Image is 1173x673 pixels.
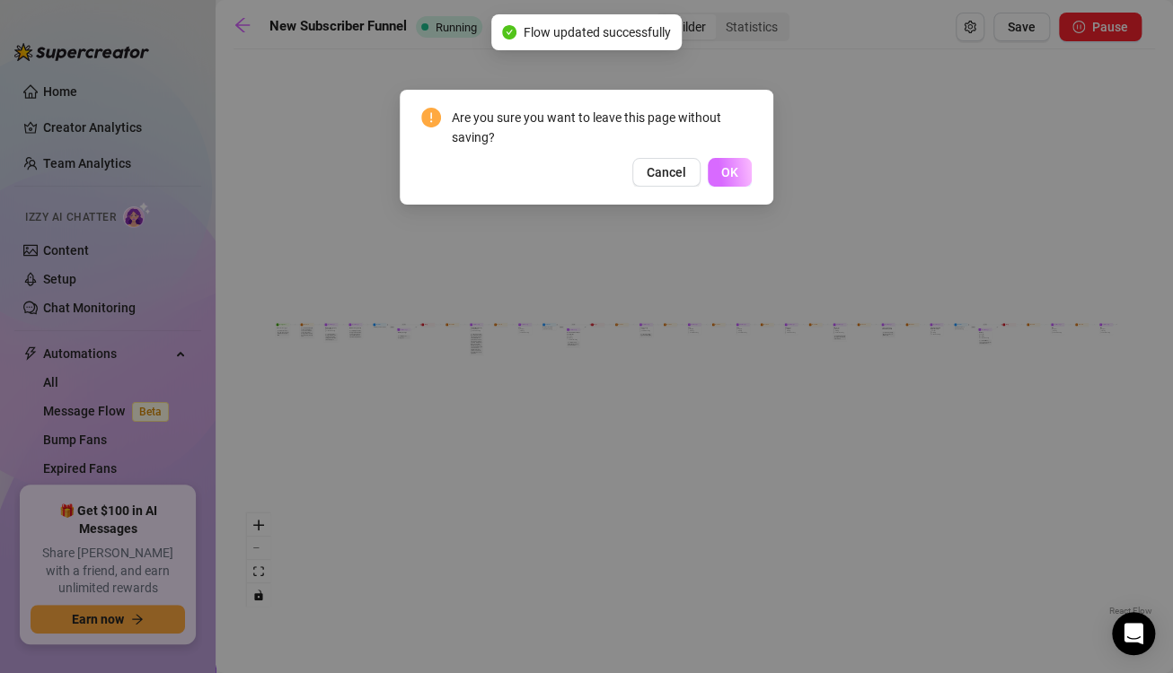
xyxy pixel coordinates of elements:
[721,165,738,179] span: OK
[502,25,516,39] span: check-circle
[1112,612,1155,655] div: Open Intercom Messenger
[632,158,701,187] button: Cancel
[708,158,752,187] button: OK
[421,108,441,127] span: exclamation-circle
[452,108,752,147] div: Are you sure you want to leave this page without saving?
[647,165,686,179] span: Cancel
[524,22,671,42] span: Flow updated successfully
